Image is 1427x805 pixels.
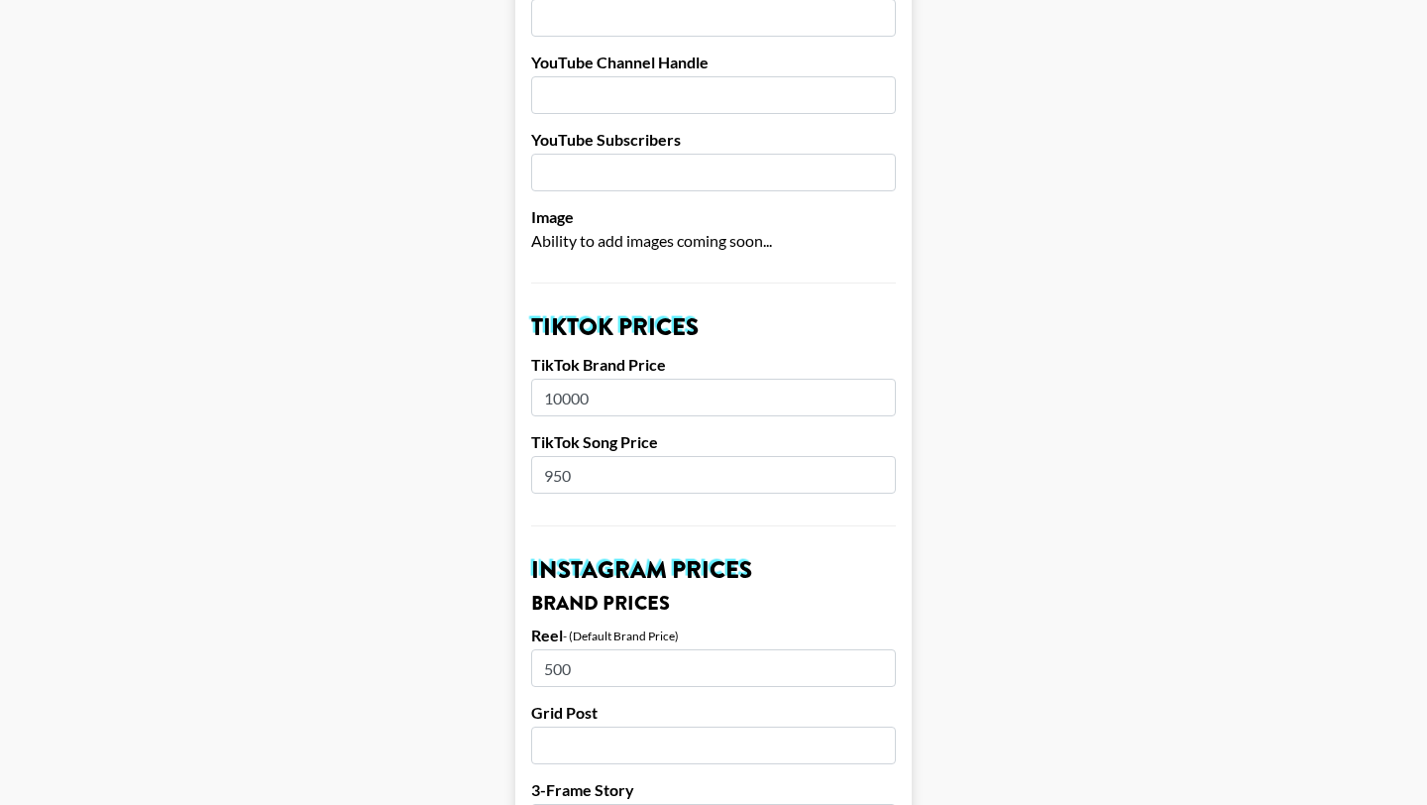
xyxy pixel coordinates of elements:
h2: TikTok Prices [531,315,896,339]
label: YouTube Channel Handle [531,53,896,72]
label: TikTok Song Price [531,432,896,452]
label: YouTube Subscribers [531,130,896,150]
h3: Brand Prices [531,594,896,614]
h2: Instagram Prices [531,558,896,582]
div: - (Default Brand Price) [563,629,679,643]
label: Reel [531,626,563,645]
label: 3-Frame Story [531,780,896,800]
span: Ability to add images coming soon... [531,231,772,250]
label: TikTok Brand Price [531,355,896,375]
label: Image [531,207,896,227]
label: Grid Post [531,703,896,723]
